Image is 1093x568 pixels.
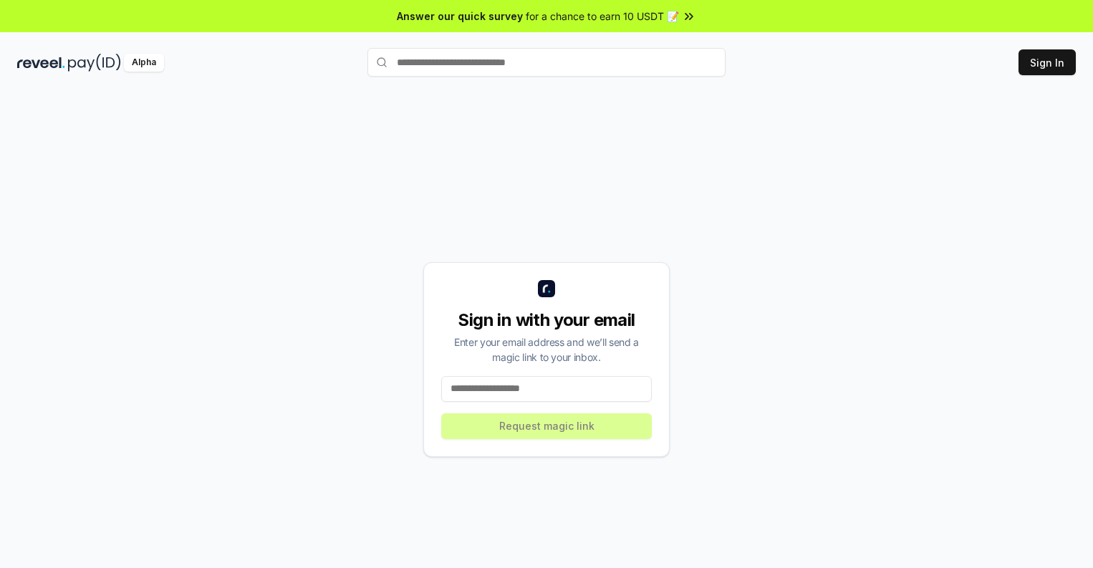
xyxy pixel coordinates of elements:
[441,334,652,365] div: Enter your email address and we’ll send a magic link to your inbox.
[538,280,555,297] img: logo_small
[68,54,121,72] img: pay_id
[1019,49,1076,75] button: Sign In
[441,309,652,332] div: Sign in with your email
[526,9,679,24] span: for a chance to earn 10 USDT 📝
[17,54,65,72] img: reveel_dark
[124,54,164,72] div: Alpha
[397,9,523,24] span: Answer our quick survey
